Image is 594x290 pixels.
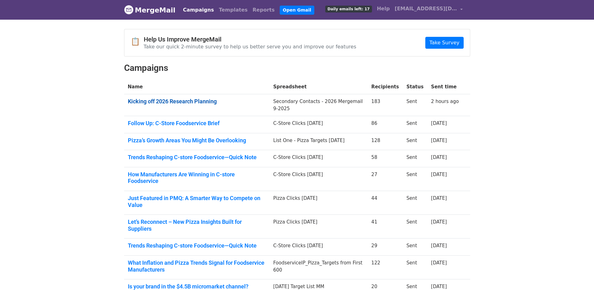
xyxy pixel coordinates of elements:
[269,167,368,191] td: C-Store Clicks [DATE]
[250,4,277,16] a: Reports
[128,259,266,273] a: What Inflation and Pizza Trends Signal for Foodservice Manufacturers
[128,219,266,232] a: Let’s Reconnect – New Pizza Insights Built for Suppliers
[269,133,368,150] td: List One - Pizza Targets [DATE]
[431,243,447,248] a: [DATE]
[144,36,356,43] h4: Help Us Improve MergeMail
[124,5,133,14] img: MergeMail logo
[431,172,447,177] a: [DATE]
[144,43,356,50] p: Take our quick 2-minute survey to help us better serve you and improve our features
[431,155,447,160] a: [DATE]
[128,98,266,105] a: Kicking off 2026 Research Planning
[368,238,403,256] td: 29
[323,2,374,15] a: Daily emails left: 17
[427,80,462,94] th: Sent time
[128,171,266,184] a: How Manufacturers Are Winning in C-store Foodservice
[431,138,447,143] a: [DATE]
[368,256,403,279] td: 122
[269,191,368,215] td: Pizza Clicks [DATE]
[368,94,403,116] td: 183
[269,150,368,167] td: C-Store Clicks [DATE]
[124,80,270,94] th: Name
[368,167,403,191] td: 27
[128,242,266,249] a: Trends Reshaping C-store Foodservice—Quick Note
[368,191,403,215] td: 44
[269,238,368,256] td: C-Store Clicks [DATE]
[368,215,403,238] td: 41
[128,283,266,290] a: Is your brand in the $4.5B micromarket channel?
[374,2,392,15] a: Help
[128,137,266,144] a: Pizza’s Growth Areas You Might Be Overlooking
[325,6,372,12] span: Daily emails left: 17
[392,2,465,17] a: [EMAIL_ADDRESS][DOMAIN_NAME]
[124,63,470,73] h2: Campaigns
[403,238,427,256] td: Sent
[280,6,314,15] a: Open Gmail
[124,3,176,17] a: MergeMail
[425,37,463,49] a: Take Survey
[181,4,216,16] a: Campaigns
[403,150,427,167] td: Sent
[269,116,368,133] td: C-Store Clicks [DATE]
[431,120,447,126] a: [DATE]
[403,167,427,191] td: Sent
[403,80,427,94] th: Status
[131,37,144,46] span: 📋
[128,154,266,161] a: Trends Reshaping C-store Foodservice—Quick Note
[216,4,250,16] a: Templates
[431,260,447,266] a: [DATE]
[403,94,427,116] td: Sent
[403,256,427,279] td: Sent
[403,191,427,215] td: Sent
[403,116,427,133] td: Sent
[403,133,427,150] td: Sent
[128,120,266,127] a: Follow Up: C-Store Foodservice Brief
[368,150,403,167] td: 58
[395,5,457,12] span: [EMAIL_ADDRESS][DOMAIN_NAME]
[431,195,447,201] a: [DATE]
[431,284,447,289] a: [DATE]
[269,94,368,116] td: Secondary Contacts - 2026 Mergemail 9-2025
[269,80,368,94] th: Spreadsheet
[128,195,266,208] a: Just Featured in PMQ: A Smarter Way to Compete on Value
[368,133,403,150] td: 128
[269,215,368,238] td: Pizza Clicks [DATE]
[269,256,368,279] td: FoodserviceIP_Pizza_Targets from First 600
[431,99,459,104] a: 2 hours ago
[403,215,427,238] td: Sent
[368,116,403,133] td: 86
[431,219,447,225] a: [DATE]
[368,80,403,94] th: Recipients
[563,260,594,290] iframe: Chat Widget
